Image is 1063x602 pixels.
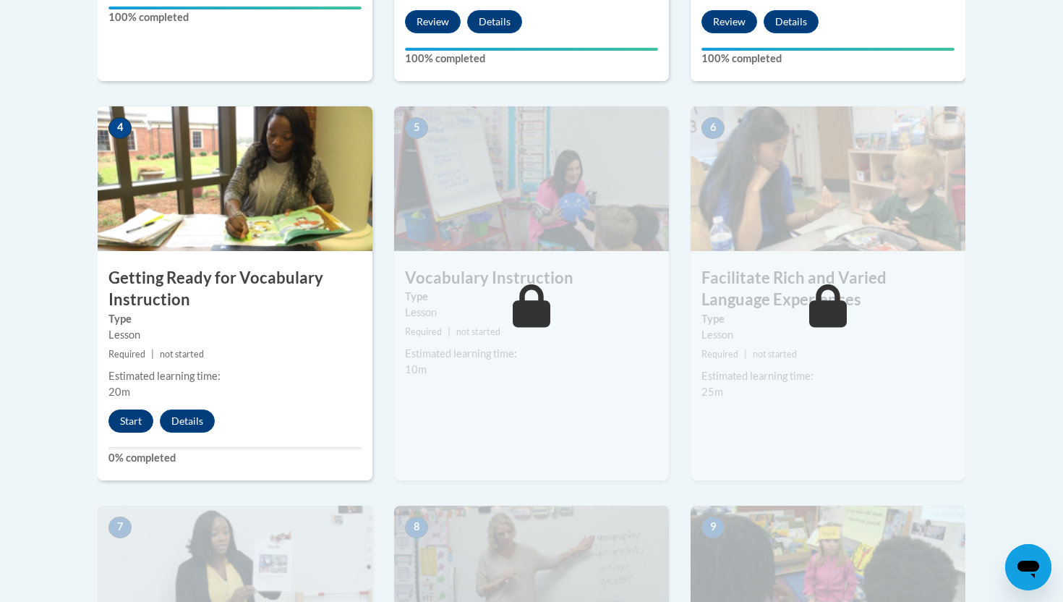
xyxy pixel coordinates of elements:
label: Type [405,289,658,305]
span: 4 [108,117,132,139]
div: Estimated learning time: [405,346,658,362]
span: not started [160,349,204,360]
label: Type [701,311,955,327]
h3: Vocabulary Instruction [394,267,669,289]
div: Lesson [701,327,955,343]
div: Lesson [405,305,658,321]
button: Details [467,10,522,33]
div: Your progress [405,48,658,51]
button: Start [108,410,153,433]
span: 5 [405,117,428,139]
span: | [448,326,451,337]
label: 0% completed [108,450,362,466]
label: 100% completed [701,51,955,67]
div: Lesson [108,327,362,343]
span: 10m [405,363,427,376]
span: Required [701,349,738,360]
span: | [151,349,154,360]
span: 25m [701,386,723,398]
span: 6 [701,117,725,139]
label: 100% completed [405,51,658,67]
h3: Facilitate Rich and Varied Language Experiences [691,267,965,312]
h3: Getting Ready for Vocabulary Instruction [98,267,372,312]
label: 100% completed [108,9,362,25]
span: not started [753,349,797,360]
span: | [744,349,747,360]
div: Your progress [701,48,955,51]
span: 7 [108,517,132,538]
div: Estimated learning time: [701,368,955,384]
span: Required [108,349,145,360]
span: not started [456,326,500,337]
img: Course Image [691,106,965,251]
div: Estimated learning time: [108,368,362,384]
img: Course Image [98,106,372,251]
iframe: Button to launch messaging window [1005,544,1051,590]
button: Review [701,10,757,33]
button: Details [764,10,819,33]
span: 20m [108,386,130,398]
button: Details [160,410,215,433]
span: 9 [701,517,725,538]
img: Course Image [394,106,669,251]
button: Review [405,10,461,33]
span: 8 [405,517,428,538]
span: Required [405,326,442,337]
label: Type [108,311,362,327]
div: Your progress [108,7,362,9]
